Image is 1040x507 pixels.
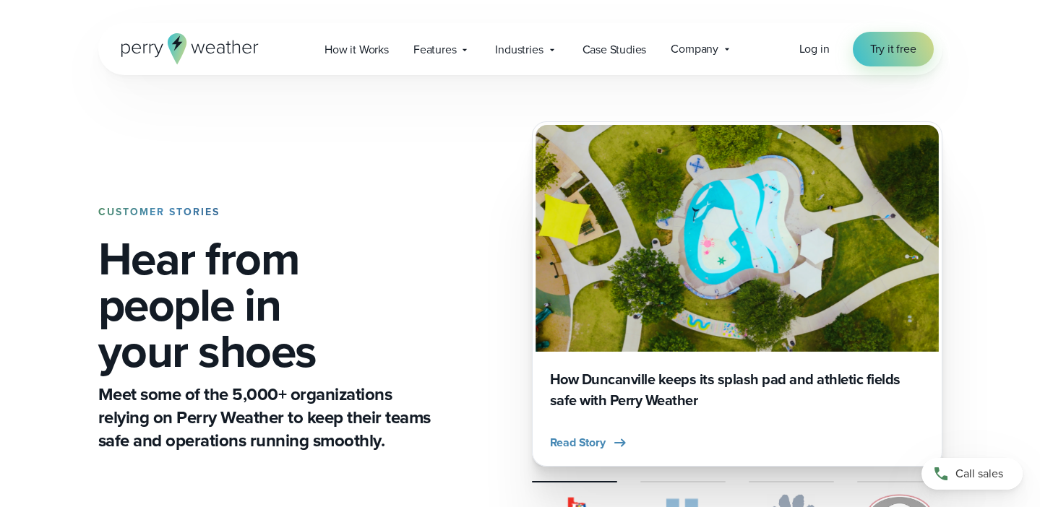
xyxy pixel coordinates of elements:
span: Features [413,41,457,58]
span: Company [671,40,718,58]
a: Call sales [921,458,1023,490]
button: Read Story [550,434,629,451]
span: Case Studies [583,41,647,58]
div: slideshow [532,121,942,467]
h3: How Duncanville keeps its splash pad and athletic fields safe with Perry Weather [550,369,924,411]
a: Log in [799,40,830,58]
img: Duncanville Splash Pad [536,125,939,352]
strong: CUSTOMER STORIES [98,204,220,220]
div: 1 of 4 [532,121,942,467]
span: Read Story [550,434,606,451]
span: Call sales [955,465,1003,482]
a: Duncanville Splash Pad How Duncanville keeps its splash pad and athletic fields safe with Perry W... [532,121,942,467]
a: How it Works [312,35,401,64]
h1: Hear from people in your shoes [98,235,437,374]
span: Try it free [870,40,916,58]
a: Case Studies [570,35,659,64]
span: How it Works [325,41,389,58]
p: Meet some of the 5,000+ organizations relying on Perry Weather to keep their teams safe and opera... [98,383,437,452]
a: Try it free [853,32,934,66]
span: Log in [799,40,830,57]
span: Industries [495,41,543,58]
